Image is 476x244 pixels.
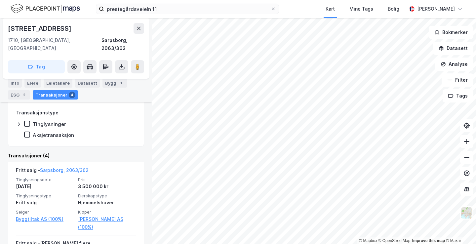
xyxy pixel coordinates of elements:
[8,152,144,160] div: Transaksjoner (4)
[33,132,74,138] div: Aksjetransaksjon
[78,199,136,207] div: Hjemmelshaver
[388,5,399,13] div: Bolig
[102,78,127,88] div: Bygg
[104,4,271,14] input: Søk på adresse, matrikkel, gårdeiere, leietakere eller personer
[8,23,73,34] div: [STREET_ADDRESS]
[8,36,101,52] div: 1710, [GEOGRAPHIC_DATA], [GEOGRAPHIC_DATA]
[78,215,136,231] a: [PERSON_NAME] AS (100%)
[75,78,100,88] div: Datasett
[8,60,65,73] button: Tag
[16,199,74,207] div: Fritt salg
[78,193,136,199] span: Eierskapstype
[435,58,473,71] button: Analyse
[33,121,66,127] div: Tinglysninger
[442,73,473,87] button: Filter
[8,78,22,88] div: Info
[69,92,75,98] div: 4
[8,90,30,100] div: ESG
[433,42,473,55] button: Datasett
[429,26,473,39] button: Bokmerker
[378,238,411,243] a: OpenStreetMap
[349,5,373,13] div: Mine Tags
[16,177,74,183] span: Tinglysningsdato
[16,109,59,117] div: Transaksjonstype
[101,36,144,52] div: Sarpsborg, 2063/362
[33,90,78,100] div: Transaksjoner
[16,193,74,199] span: Tinglysningstype
[443,212,476,244] iframe: Chat Widget
[443,89,473,102] button: Tags
[11,3,80,15] img: logo.f888ab2527a4732fd821a326f86c7f29.svg
[16,166,89,177] div: Fritt salg -
[78,209,136,215] span: Kjøper
[359,238,377,243] a: Mapbox
[16,209,74,215] span: Selger
[460,207,473,219] img: Z
[78,177,136,183] span: Pris
[16,215,74,223] a: Byggtiltak AS (100%)
[412,238,445,243] a: Improve this map
[21,92,27,98] div: 2
[40,167,89,173] a: Sarpsborg, 2063/362
[44,78,72,88] div: Leietakere
[78,183,136,190] div: 3 500 000 kr
[24,78,41,88] div: Eiere
[417,5,455,13] div: [PERSON_NAME]
[326,5,335,13] div: Kart
[16,183,74,190] div: [DATE]
[118,80,124,86] div: 1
